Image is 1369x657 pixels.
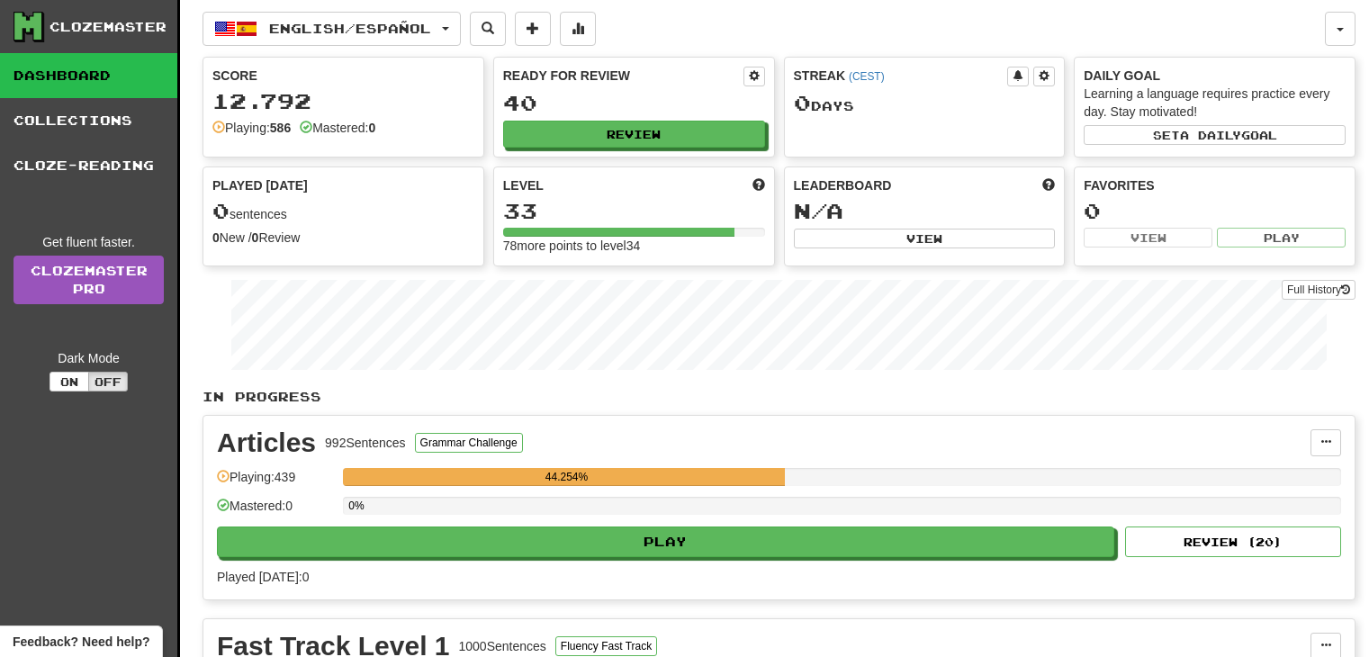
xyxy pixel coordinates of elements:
p: In Progress [203,388,1355,406]
div: 33 [503,200,765,222]
span: Score more points to level up [752,176,765,194]
div: Dark Mode [14,349,164,367]
span: Level [503,176,544,194]
div: Daily Goal [1084,67,1346,85]
div: sentences [212,200,474,223]
div: Score [212,67,474,85]
button: Seta dailygoal [1084,125,1346,145]
button: Add sentence to collection [515,12,551,46]
button: Play [1217,228,1346,247]
button: Review [503,121,765,148]
div: Clozemaster [50,18,167,36]
div: Ready for Review [503,67,743,85]
button: Search sentences [470,12,506,46]
span: Played [DATE] [212,176,308,194]
a: (CEST) [849,70,885,83]
strong: 586 [270,121,291,135]
div: Playing: [212,119,291,137]
span: 0 [794,90,811,115]
div: 44.254% [348,468,785,486]
div: 40 [503,92,765,114]
div: Playing: 439 [217,468,334,498]
div: Day s [794,92,1056,115]
span: This week in points, UTC [1042,176,1055,194]
button: Full History [1282,280,1355,300]
div: Streak [794,67,1008,85]
div: Learning a language requires practice every day. Stay motivated! [1084,85,1346,121]
strong: 0 [212,230,220,245]
button: English/Español [203,12,461,46]
div: Articles [217,429,316,456]
button: More stats [560,12,596,46]
button: Play [217,526,1114,557]
strong: 0 [252,230,259,245]
div: Mastered: [300,119,375,137]
button: Review (20) [1125,526,1341,557]
span: Open feedback widget [13,633,149,651]
strong: 0 [368,121,375,135]
button: Off [88,372,128,391]
span: Played [DATE]: 0 [217,570,309,584]
span: 0 [212,198,230,223]
button: Fluency Fast Track [555,636,657,656]
div: 0 [1084,200,1346,222]
div: Favorites [1084,176,1346,194]
button: View [1084,228,1212,247]
span: a daily [1180,129,1241,141]
div: 78 more points to level 34 [503,237,765,255]
div: Mastered: 0 [217,497,334,526]
span: English / Español [269,21,431,36]
button: On [50,372,89,391]
div: 1000 Sentences [459,637,546,655]
button: View [794,229,1056,248]
div: Get fluent faster. [14,233,164,251]
div: 992 Sentences [325,434,406,452]
div: New / Review [212,229,474,247]
div: 12.792 [212,90,474,112]
span: Leaderboard [794,176,892,194]
a: ClozemasterPro [14,256,164,304]
button: Grammar Challenge [415,433,523,453]
span: N/A [794,198,843,223]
